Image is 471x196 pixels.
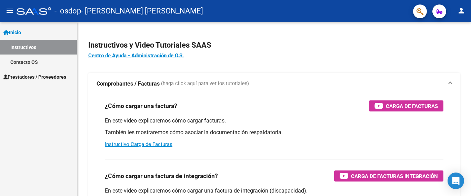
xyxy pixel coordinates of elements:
a: Instructivo Carga de Facturas [105,141,172,147]
span: Prestadores / Proveedores [3,73,66,81]
span: Carga de Facturas [386,102,438,110]
p: En este video explicaremos cómo cargar una factura de integración (discapacidad). [105,187,443,195]
mat-icon: person [457,7,465,15]
mat-expansion-panel-header: Comprobantes / Facturas (haga click aquí para ver los tutoriales) [88,73,460,95]
h3: ¿Cómo cargar una factura de integración? [105,171,218,181]
span: (haga click aquí para ver los tutoriales) [161,80,249,88]
a: Centro de Ayuda - Administración de O.S. [88,52,184,59]
div: Open Intercom Messenger [448,173,464,189]
span: - [PERSON_NAME] [PERSON_NAME] [81,3,203,19]
mat-icon: menu [6,7,14,15]
p: También les mostraremos cómo asociar la documentación respaldatoria. [105,129,443,136]
button: Carga de Facturas Integración [334,170,443,182]
strong: Comprobantes / Facturas [97,80,160,88]
p: En este video explicaremos cómo cargar facturas. [105,117,443,125]
h2: Instructivos y Video Tutoriales SAAS [88,39,460,52]
span: - osdop [54,3,81,19]
button: Carga de Facturas [369,100,443,111]
h3: ¿Cómo cargar una factura? [105,101,177,111]
span: Carga de Facturas Integración [351,172,438,180]
span: Inicio [3,29,21,36]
